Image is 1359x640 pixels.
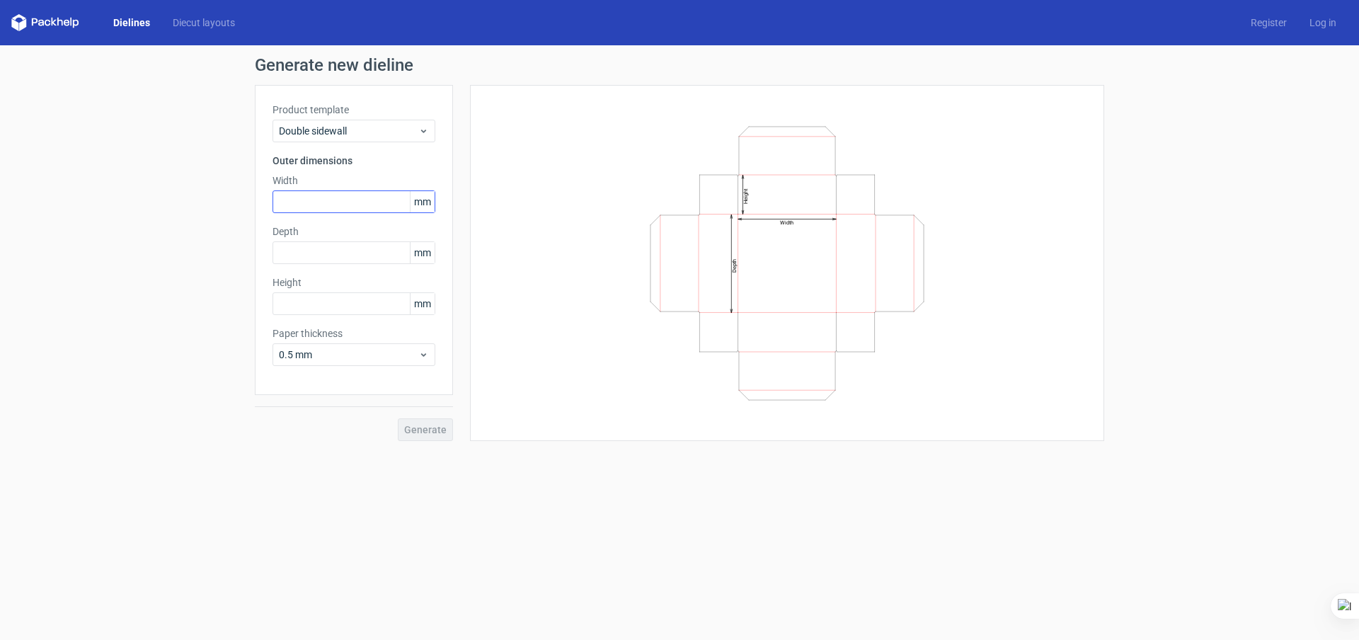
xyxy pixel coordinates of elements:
label: Width [273,173,435,188]
span: mm [410,191,435,212]
a: Log in [1298,16,1348,30]
span: 0.5 mm [279,348,418,362]
label: Product template [273,103,435,117]
text: Height [742,188,749,204]
label: Depth [273,224,435,239]
span: mm [410,293,435,314]
label: Height [273,275,435,290]
a: Diecut layouts [161,16,246,30]
span: Double sidewall [279,124,418,138]
label: Paper thickness [273,326,435,341]
h3: Outer dimensions [273,154,435,168]
a: Dielines [102,16,161,30]
h1: Generate new dieline [255,57,1104,74]
a: Register [1239,16,1298,30]
text: Depth [731,258,738,272]
span: mm [410,242,435,263]
text: Width [780,219,793,226]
